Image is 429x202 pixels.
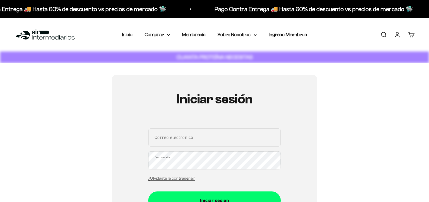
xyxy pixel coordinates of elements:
summary: Sobre Nosotros [218,31,257,39]
a: Inicio [122,32,133,37]
a: Ingreso Miembros [269,32,307,37]
a: ¿Olvidaste la contraseña? [148,176,195,181]
strong: CUANTA PROTEÍNA NECESITAS [177,54,253,60]
p: Pago Contra Entrega 🚚 Hasta 60% de descuento vs precios de mercado 🛸 [214,4,413,14]
a: Membresía [182,32,205,37]
summary: Comprar [145,31,170,39]
h1: Iniciar sesión [148,92,281,106]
